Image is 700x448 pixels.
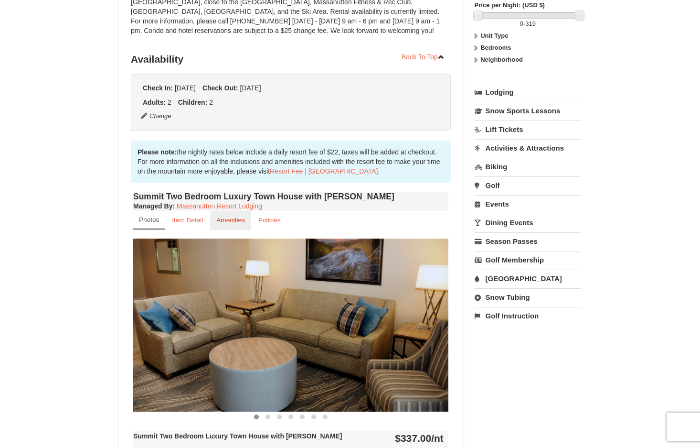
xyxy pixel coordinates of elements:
img: 18876286-202-fb468a36.png [133,239,448,411]
strong: Neighborhood [480,56,523,63]
a: Snow Tubing [475,288,581,306]
a: Golf [475,176,581,194]
span: [DATE] [175,84,196,92]
strong: Price per Night: (USD $) [475,1,545,9]
strong: Children: [178,98,207,106]
span: 2 [168,98,171,106]
a: Golf Instruction [475,307,581,325]
strong: Check In: [143,84,173,92]
a: Amenities [210,211,251,229]
a: Season Passes [475,232,581,250]
a: Activities & Attractions [475,139,581,157]
span: Managed By [133,202,172,210]
a: Golf Membership [475,251,581,269]
small: Item Detail [172,217,203,224]
strong: Unit Type [480,32,508,39]
div: the nightly rates below include a daily resort fee of $22, taxes will be added at checkout. For m... [131,141,451,183]
strong: Please note: [138,148,177,156]
span: 2 [209,98,213,106]
small: Amenities [216,217,245,224]
a: Massanutten Resort Lodging [177,202,262,210]
a: Events [475,195,581,213]
span: 0 [520,20,523,27]
strong: Check Out: [202,84,238,92]
a: Resort Fee | [GEOGRAPHIC_DATA] [270,167,378,175]
a: Dining Events [475,214,581,231]
a: Biking [475,158,581,175]
strong: $337.00 [395,433,444,444]
a: Item Detail [166,211,209,229]
a: Lodging [475,84,581,101]
strong: Adults: [143,98,166,106]
span: [DATE] [240,84,261,92]
button: Change [140,111,172,121]
small: Policies [258,217,281,224]
strong: Bedrooms [480,44,511,51]
a: Back To Top [395,50,451,64]
a: Photos [133,211,165,229]
h3: Availability [131,50,451,69]
a: Policies [252,211,287,229]
strong: : [133,202,175,210]
label: - [475,19,581,29]
small: Photos [139,216,159,223]
h4: Summit Two Bedroom Luxury Town House with [PERSON_NAME] [133,192,448,201]
span: 319 [525,20,536,27]
a: Snow Sports Lessons [475,102,581,120]
strong: Summit Two Bedroom Luxury Town House with [PERSON_NAME] [133,432,342,440]
a: Lift Tickets [475,120,581,138]
span: /nt [431,433,444,444]
a: [GEOGRAPHIC_DATA] [475,270,581,287]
